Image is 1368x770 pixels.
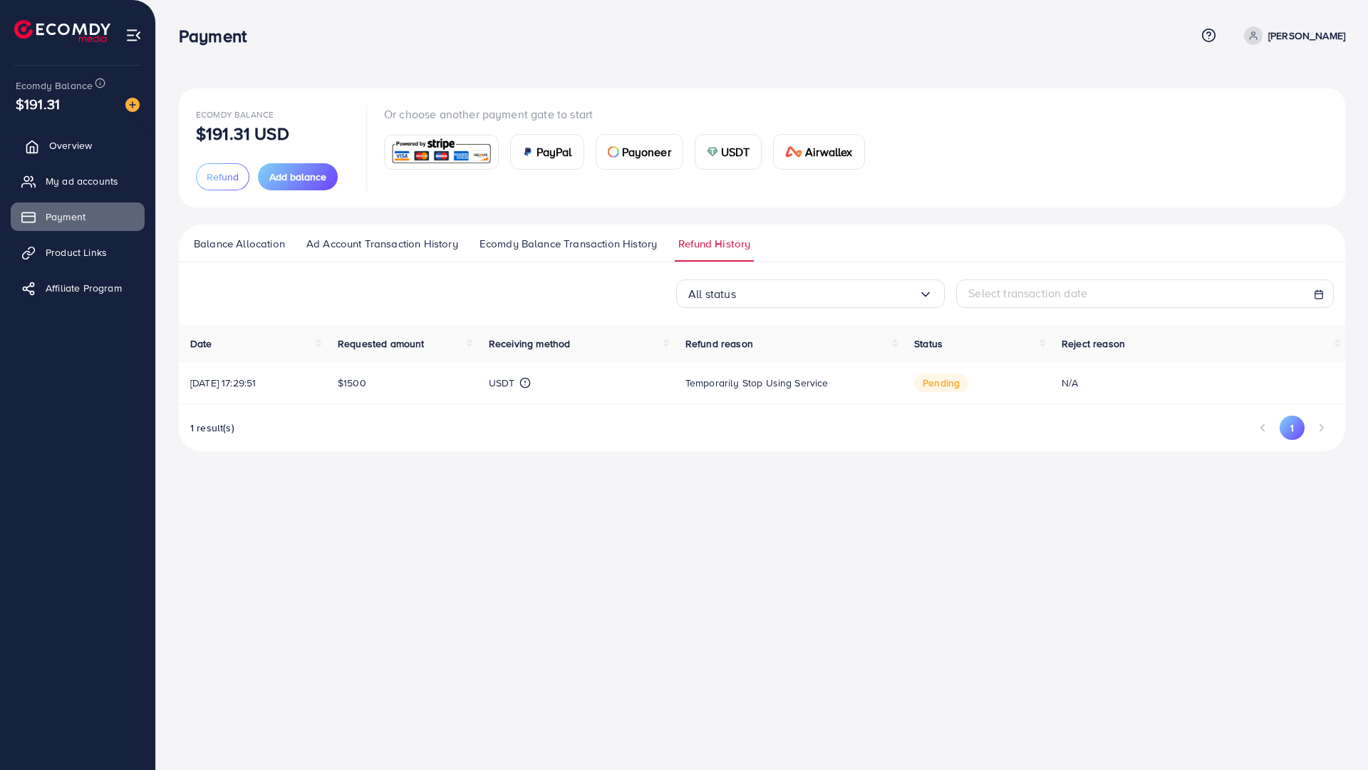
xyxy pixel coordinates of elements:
span: All status [688,283,736,305]
span: 1 result(s) [190,421,234,435]
a: cardPayoneer [596,134,683,170]
p: $191.31 USD [196,125,289,142]
a: [PERSON_NAME] [1238,26,1345,45]
span: Affiliate Program [46,281,122,295]
a: cardAirwallex [773,134,864,170]
span: Overview [49,138,92,153]
img: card [608,146,619,158]
span: Product Links [46,245,107,260]
span: Add balance [269,170,326,184]
span: Requested amount [338,337,425,351]
a: cardPayPal [510,134,584,170]
span: $1500 [338,376,366,390]
p: [PERSON_NAME] [1268,27,1345,44]
a: Product Links [11,238,145,267]
span: Select transaction date [968,285,1087,301]
span: Ad Account Transaction History [306,236,458,252]
button: Refund [196,163,249,190]
span: Refund History [678,236,750,252]
a: cardUSDT [695,134,762,170]
span: Temporarily stop using service [685,376,829,390]
span: Receiving method [489,337,571,351]
a: Affiliate Program [11,274,145,302]
a: My ad accounts [11,167,145,195]
span: PayPal [537,143,572,160]
img: card [785,146,802,158]
span: Ecomdy Balance Transaction History [480,236,657,252]
span: Balance Allocation [194,236,285,252]
button: Go to page 1 [1280,416,1305,440]
p: USDT [489,374,515,391]
span: Date [190,337,212,351]
img: card [522,146,534,158]
p: Or choose another payment gate to start [384,106,876,123]
h3: Payment [179,26,258,46]
span: $191.31 [16,93,60,114]
span: pending [914,374,968,392]
button: Add balance [258,163,338,190]
img: card [707,146,718,158]
img: card [389,137,494,168]
input: Search for option [736,283,919,305]
a: Overview [11,131,145,160]
span: Airwallex [805,143,852,160]
span: Payment [46,210,85,224]
img: logo [14,20,110,42]
span: Ecomdy Balance [196,108,274,120]
span: Reject reason [1062,337,1125,351]
div: Search for option [676,279,945,308]
img: menu [125,27,142,43]
span: Ecomdy Balance [16,78,93,93]
span: USDT [721,143,750,160]
span: Refund [207,170,239,184]
img: image [125,98,140,112]
a: Payment [11,202,145,231]
a: card [384,135,499,170]
span: [DATE] 17:29:51 [190,376,256,390]
span: Payoneer [622,143,671,160]
span: Status [914,337,943,351]
ul: Pagination [1250,416,1334,440]
span: N/A [1062,376,1078,390]
iframe: Chat [1307,706,1357,759]
span: My ad accounts [46,174,118,188]
span: Refund reason [685,337,753,351]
